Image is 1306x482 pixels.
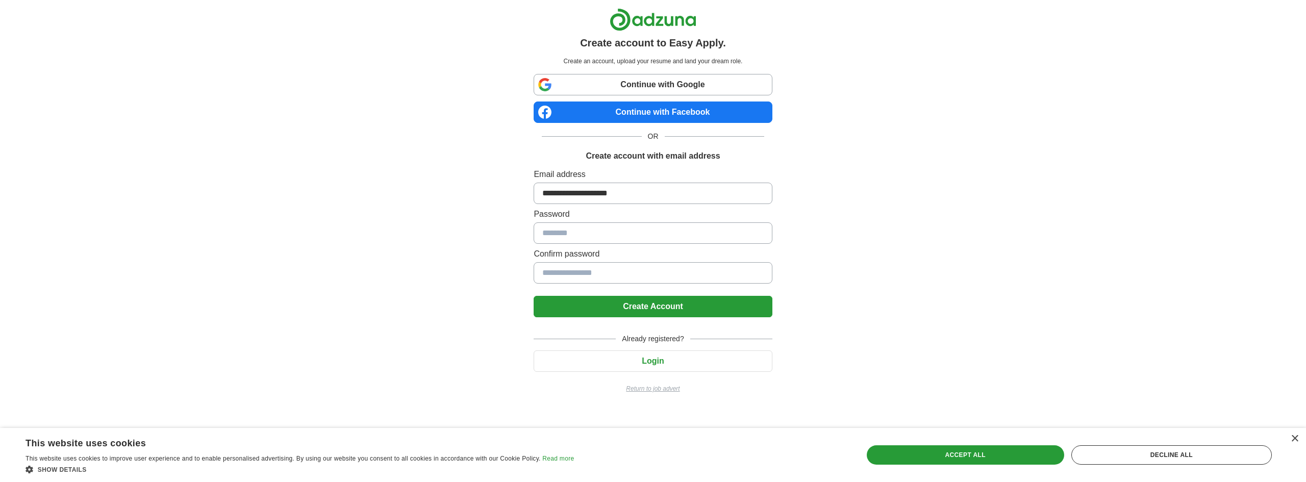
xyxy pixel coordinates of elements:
label: Confirm password [534,248,772,260]
div: This website uses cookies [26,434,548,449]
label: Password [534,208,772,220]
span: Show details [38,466,87,473]
div: Decline all [1071,445,1272,465]
span: Already registered? [616,334,690,344]
a: Login [534,357,772,365]
button: Create Account [534,296,772,317]
a: Continue with Facebook [534,102,772,123]
div: Accept all [867,445,1064,465]
h1: Create account with email address [586,150,720,162]
img: Adzuna logo [610,8,696,31]
p: Create an account, upload your resume and land your dream role. [536,57,770,66]
div: Close [1291,435,1298,443]
div: Show details [26,464,574,474]
a: Read more, opens a new window [542,455,574,462]
h1: Create account to Easy Apply. [580,35,726,50]
a: Continue with Google [534,74,772,95]
a: Return to job advert [534,384,772,393]
button: Login [534,350,772,372]
label: Email address [534,168,772,181]
span: OR [642,131,665,142]
span: This website uses cookies to improve user experience and to enable personalised advertising. By u... [26,455,541,462]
